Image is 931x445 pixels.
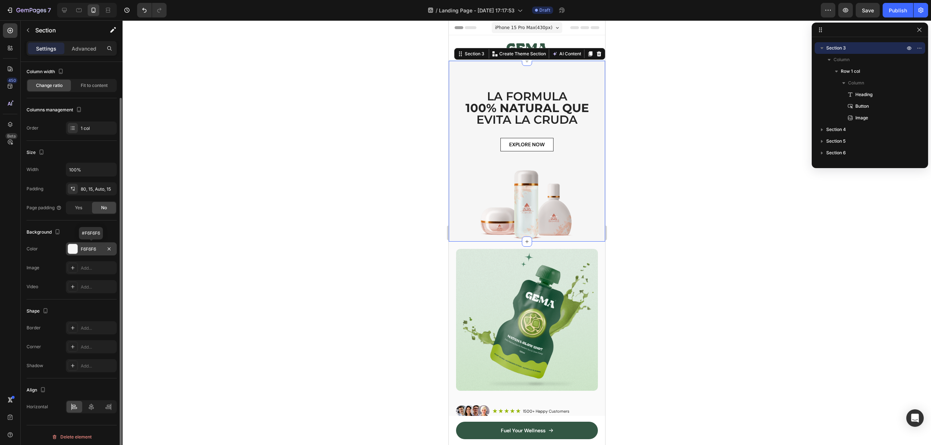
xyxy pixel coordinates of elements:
[889,7,907,14] div: Publish
[848,79,864,87] span: Column
[855,91,872,98] span: Heading
[27,246,38,252] div: Color
[826,44,846,52] span: Section 3
[436,7,437,14] span: /
[855,114,868,122] span: Image
[27,227,62,237] div: Background
[52,433,92,441] div: Delete element
[27,343,41,350] div: Corner
[27,148,46,158] div: Size
[27,204,62,211] div: Page padding
[856,3,880,17] button: Save
[27,431,117,443] button: Delete element
[906,409,924,427] div: Open Intercom Messenger
[81,246,102,253] div: F6F6F6
[81,284,115,290] div: Add...
[841,68,860,75] span: Row 1 col
[72,45,96,52] p: Advanced
[7,78,17,83] div: 450
[826,149,846,156] span: Section 6
[27,105,83,115] div: Columns management
[826,126,846,133] span: Section 4
[66,163,116,176] input: Auto
[862,7,874,13] span: Save
[834,56,850,63] span: Column
[81,82,108,89] span: Fit to content
[449,20,605,445] iframe: Design area
[81,186,115,192] div: 80, 15, Auto, 15
[35,26,95,35] p: Section
[3,3,54,17] button: 7
[81,344,115,350] div: Add...
[27,306,50,316] div: Shape
[27,186,43,192] div: Padding
[81,125,115,132] div: 1 col
[27,283,38,290] div: Video
[81,325,115,331] div: Add...
[137,3,167,17] div: Undo/Redo
[855,103,869,110] span: Button
[75,204,82,211] span: Yes
[36,82,63,89] span: Change ratio
[27,67,65,77] div: Column width
[27,362,43,369] div: Shadow
[539,7,550,13] span: Draft
[439,7,515,14] span: Landing Page - [DATE] 17:17:53
[101,204,107,211] span: No
[81,265,115,271] div: Add...
[27,385,47,395] div: Align
[27,404,48,410] div: Horizontal
[826,138,846,145] span: Section 5
[5,133,17,139] div: Beta
[27,325,41,331] div: Border
[883,3,913,17] button: Publish
[48,6,51,15] p: 7
[27,125,39,131] div: Order
[27,166,39,173] div: Width
[36,45,56,52] p: Settings
[81,363,115,369] div: Add...
[27,265,39,271] div: Image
